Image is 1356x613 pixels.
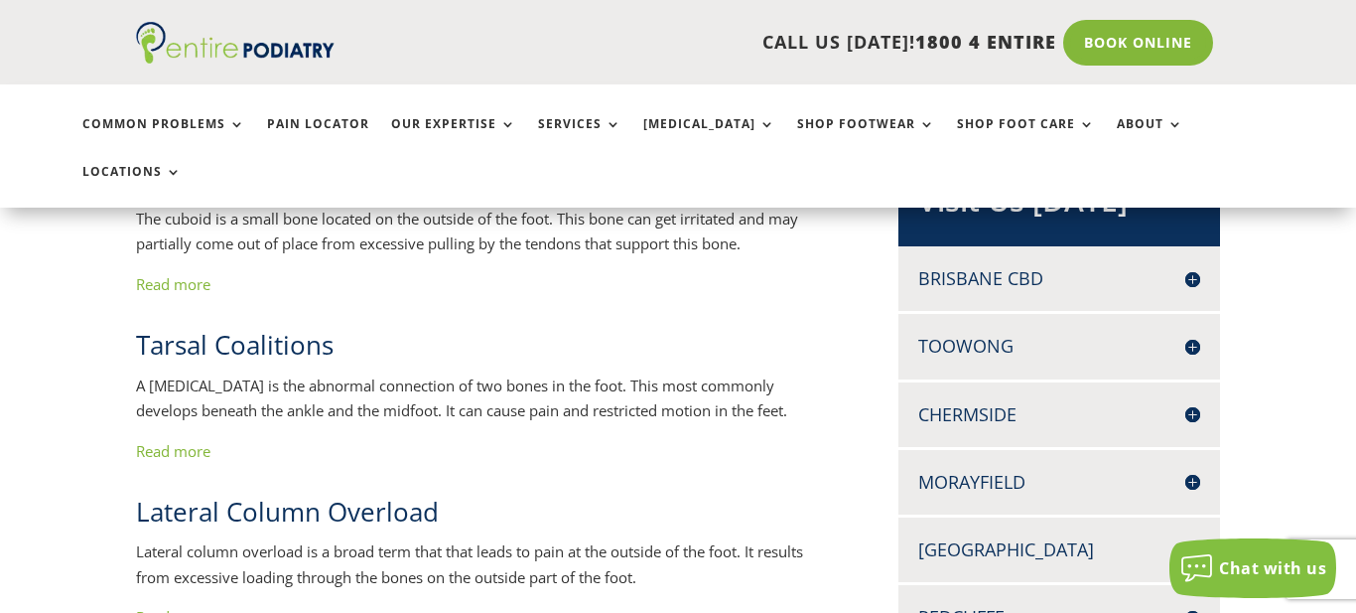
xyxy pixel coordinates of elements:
h4: Chermside [918,402,1200,427]
a: Services [538,117,621,160]
a: Shop Foot Care [957,117,1095,160]
a: About [1117,117,1183,160]
a: [MEDICAL_DATA] [643,117,775,160]
h4: Brisbane CBD [918,266,1200,291]
h4: Toowong [918,334,1200,359]
a: Read more [136,441,210,461]
a: Locations [82,165,182,208]
p: CALL US [DATE]! [382,30,1056,56]
a: Pain Locator [267,117,369,160]
a: Entire Podiatry [136,48,335,68]
a: Shop Footwear [797,117,935,160]
span: Lateral Column Overload [136,494,439,530]
a: Common Problems [82,117,245,160]
h4: [GEOGRAPHIC_DATA] [918,537,1200,562]
h4: Morayfield [918,470,1200,495]
span: A [MEDICAL_DATA] is the abnormal connection of two bones in the foot. This most commonly develops... [136,376,787,421]
span: Lateral column overload is a broad term that that leads to pain at the outside of the foot. It re... [136,541,803,587]
a: Read more [136,274,210,294]
span: Tarsal Coalitions [136,327,334,363]
button: Chat with us [1169,538,1336,598]
span: The cuboid is a small bone located on the outside of the foot. This bone can get irritated and ma... [136,209,798,254]
a: Book Online [1063,20,1213,66]
span: 1800 4 ENTIRE [915,30,1056,54]
img: logo (1) [136,22,335,64]
span: Chat with us [1219,557,1326,579]
a: Our Expertise [391,117,516,160]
